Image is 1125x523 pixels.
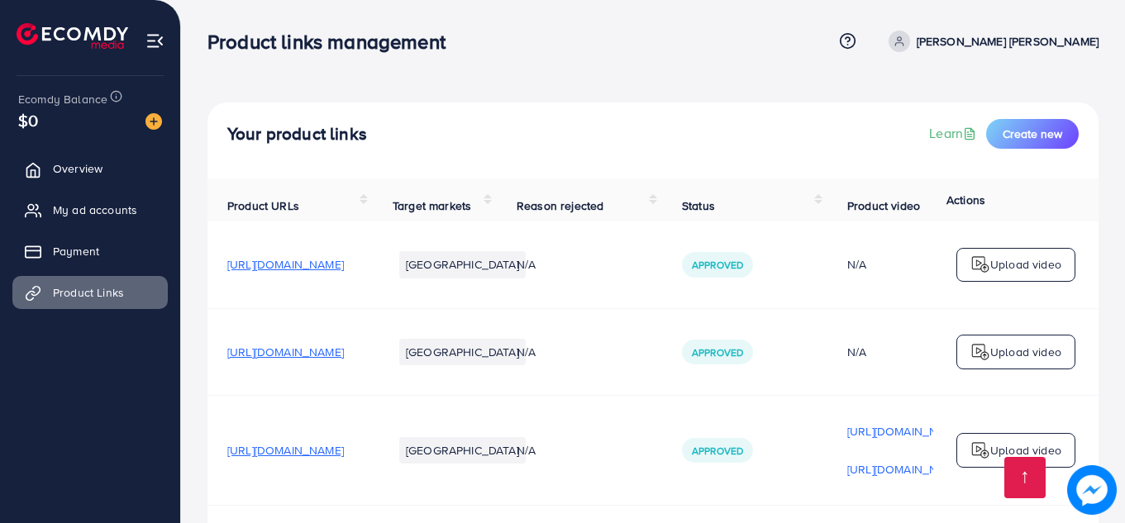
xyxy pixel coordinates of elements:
[1003,126,1062,142] span: Create new
[517,256,536,273] span: N/A
[207,30,459,54] h3: Product links management
[970,342,990,362] img: logo
[18,91,107,107] span: Ecomdy Balance
[53,243,99,259] span: Payment
[393,197,471,214] span: Target markets
[399,339,526,365] li: [GEOGRAPHIC_DATA]
[12,276,168,309] a: Product Links
[986,119,1079,149] button: Create new
[227,442,344,459] span: [URL][DOMAIN_NAME]
[946,192,985,208] span: Actions
[227,124,367,145] h4: Your product links
[12,235,168,268] a: Payment
[517,344,536,360] span: N/A
[18,108,38,132] span: $0
[847,197,920,214] span: Product video
[692,444,743,458] span: Approved
[929,124,980,143] a: Learn
[990,342,1061,362] p: Upload video
[53,284,124,301] span: Product Links
[227,197,299,214] span: Product URLs
[882,31,1099,52] a: [PERSON_NAME] [PERSON_NAME]
[692,345,743,359] span: Approved
[53,160,102,177] span: Overview
[682,197,715,214] span: Status
[917,31,1099,51] p: [PERSON_NAME] [PERSON_NAME]
[145,31,164,50] img: menu
[970,440,990,460] img: logo
[847,421,964,441] p: [URL][DOMAIN_NAME]
[990,254,1061,274] p: Upload video
[145,113,162,130] img: image
[990,440,1061,460] p: Upload video
[847,459,964,479] p: [URL][DOMAIN_NAME]
[227,256,344,273] span: [URL][DOMAIN_NAME]
[1067,465,1117,515] img: image
[12,152,168,185] a: Overview
[399,251,526,278] li: [GEOGRAPHIC_DATA]
[692,258,743,272] span: Approved
[517,442,536,459] span: N/A
[517,197,603,214] span: Reason rejected
[17,23,128,49] img: logo
[53,202,137,218] span: My ad accounts
[847,256,964,273] div: N/A
[12,193,168,226] a: My ad accounts
[970,254,990,274] img: logo
[847,344,964,360] div: N/A
[227,344,344,360] span: [URL][DOMAIN_NAME]
[399,437,526,464] li: [GEOGRAPHIC_DATA]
